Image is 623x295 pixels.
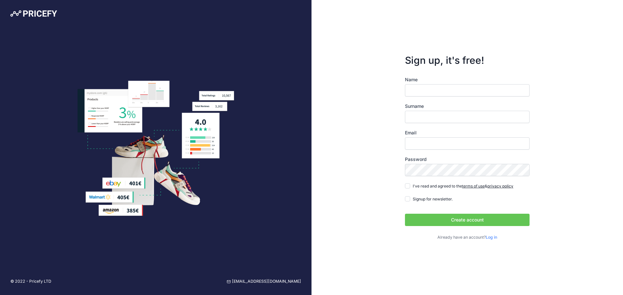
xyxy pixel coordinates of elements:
label: Password [405,156,530,163]
label: Name [405,76,530,83]
span: I've read and agreed to the & [413,184,513,188]
label: Surname [405,103,530,109]
button: Create account [405,214,530,226]
a: Log in [486,235,497,240]
p: © 2022 - Pricefy LTD [10,278,51,285]
a: privacy policy [487,184,513,188]
a: terms of use [462,184,485,188]
a: [EMAIL_ADDRESS][DOMAIN_NAME] [227,278,301,285]
span: Signup for newsletter. [413,197,453,201]
p: Already have an account? [405,234,530,241]
h3: Sign up, it's free! [405,54,530,66]
label: Email [405,130,530,136]
img: Pricefy [10,10,57,17]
